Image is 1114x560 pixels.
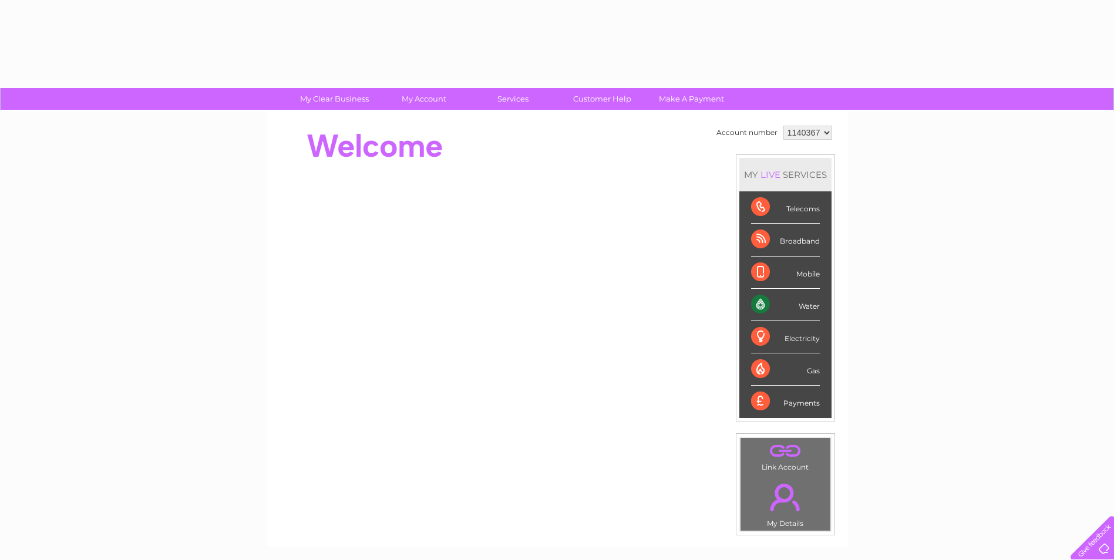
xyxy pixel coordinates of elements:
div: Electricity [751,321,820,353]
div: LIVE [758,169,783,180]
a: Customer Help [554,88,651,110]
div: Broadband [751,224,820,256]
td: Link Account [740,437,831,474]
a: My Clear Business [286,88,383,110]
div: Mobile [751,257,820,289]
a: My Account [375,88,472,110]
div: Water [751,289,820,321]
div: Telecoms [751,191,820,224]
a: Services [465,88,561,110]
div: MY SERVICES [739,158,832,191]
td: My Details [740,474,831,531]
a: Make A Payment [643,88,740,110]
td: Account number [714,123,780,143]
a: . [743,441,827,461]
div: Gas [751,353,820,386]
div: Payments [751,386,820,417]
a: . [743,477,827,518]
